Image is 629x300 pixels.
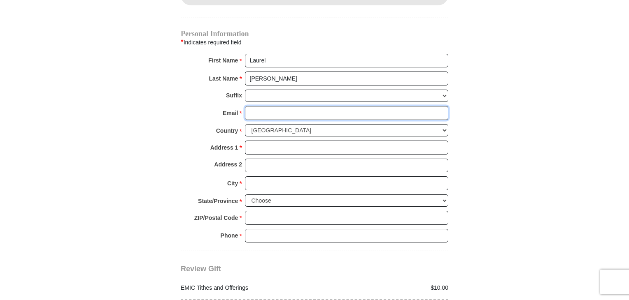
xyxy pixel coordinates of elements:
strong: ZIP/Postal Code [194,212,238,224]
strong: Country [216,125,238,136]
div: Indicates required field [181,37,448,48]
strong: City [227,178,238,189]
strong: State/Province [198,195,238,207]
strong: Phone [221,230,238,241]
span: Review Gift [181,265,221,273]
div: $10.00 [314,284,453,292]
strong: Suffix [226,90,242,101]
strong: Email [223,107,238,119]
h4: Personal Information [181,30,448,37]
strong: Address 1 [210,142,238,153]
strong: First Name [208,55,238,66]
strong: Last Name [209,73,238,84]
strong: Address 2 [214,159,242,170]
div: EMIC Tithes and Offerings [177,284,315,292]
